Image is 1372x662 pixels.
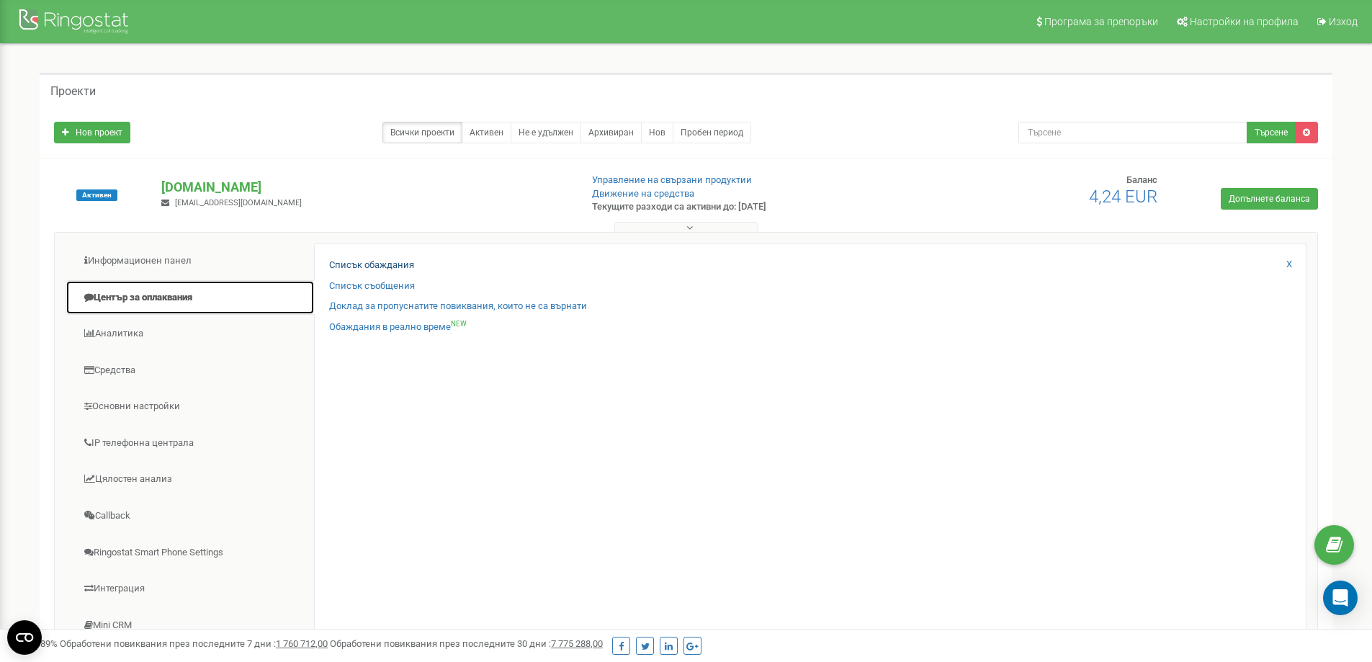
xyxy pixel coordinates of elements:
button: Open CMP widget [7,620,42,655]
button: Търсене [1247,122,1296,143]
a: Нов проект [54,122,130,143]
span: Активен [76,189,117,201]
div: Open Intercom Messenger [1323,581,1358,615]
span: Настройки на профила [1190,16,1299,27]
u: 1 760 712,00 [276,638,328,649]
a: Център за оплаквания [66,280,315,316]
a: X [1286,258,1292,272]
a: Ringostat Smart Phone Settings [66,535,315,571]
span: Програма за препоръки [1044,16,1158,27]
h5: Проекти [50,85,96,98]
a: Основни настройки [66,389,315,424]
a: Допълнете баланса [1221,188,1318,210]
span: Обработени повиквания през последните 30 дни : [330,638,603,649]
a: Средства [66,353,315,388]
a: Всички проекти [382,122,462,143]
span: Баланс [1126,174,1157,185]
a: Mini CRM [66,608,315,643]
a: Списък съобщения [329,279,415,293]
a: Информационен панел [66,243,315,279]
p: [DOMAIN_NAME] [161,178,568,197]
a: Управление на свързани продуктии [592,174,752,185]
a: Не е удължен [511,122,581,143]
a: Цялостен анализ [66,462,315,497]
span: [EMAIL_ADDRESS][DOMAIN_NAME] [175,198,302,207]
a: Доклад за пропуснатите повиквания, които не са върнати [329,300,587,313]
a: IP телефонна централа [66,426,315,461]
a: Архивиран [580,122,642,143]
a: Обаждания в реално времеNEW [329,321,467,334]
a: Аналитика [66,316,315,352]
a: Пробен период [673,122,751,143]
a: Нов [641,122,673,143]
a: Активен [462,122,511,143]
span: 4,24 EUR [1089,187,1157,207]
input: Търсене [1018,122,1247,143]
sup: NEW [451,320,467,328]
u: 7 775 288,00 [551,638,603,649]
span: Изход [1329,16,1358,27]
span: Обработени повиквания през последните 7 дни : [60,638,328,649]
a: Callback [66,498,315,534]
p: Текущите разходи са активни до: [DATE] [592,200,892,214]
a: Интеграция [66,571,315,607]
a: Движение на средства [592,188,694,199]
a: Списък обаждания [329,259,414,272]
